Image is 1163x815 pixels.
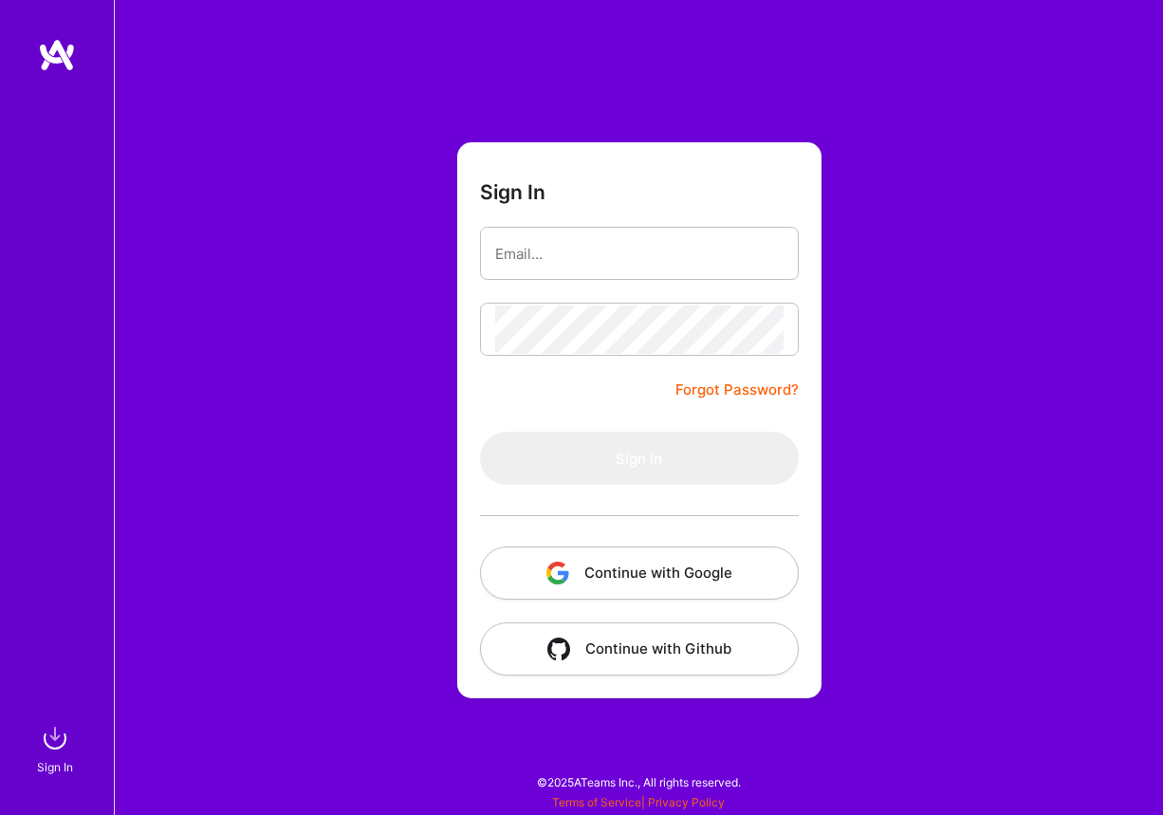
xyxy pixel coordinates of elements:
button: Continue with Google [480,546,799,600]
input: Email... [495,230,784,278]
img: icon [546,562,569,584]
h3: Sign In [480,180,545,204]
a: Privacy Policy [648,795,725,809]
button: Continue with Github [480,622,799,676]
div: Sign In [37,757,73,777]
div: © 2025 ATeams Inc., All rights reserved. [114,758,1163,806]
img: logo [38,38,76,72]
img: sign in [36,719,74,757]
img: icon [547,638,570,660]
a: Forgot Password? [675,379,799,401]
span: | [552,795,725,809]
a: Terms of Service [552,795,641,809]
button: Sign In [480,432,799,485]
a: sign inSign In [40,719,74,777]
